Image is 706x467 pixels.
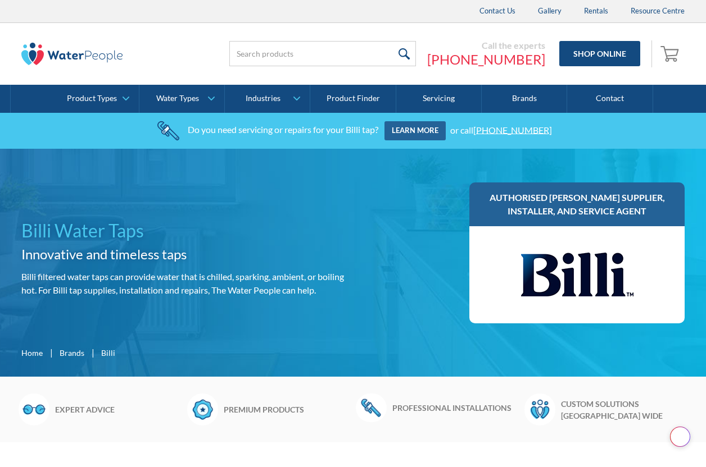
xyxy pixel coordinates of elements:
[224,404,350,415] h6: Premium products
[67,94,117,103] div: Product Types
[19,393,49,425] img: Glasses
[427,51,545,68] a: [PHONE_NUMBER]
[561,398,687,422] h6: Custom solutions [GEOGRAPHIC_DATA] wide
[246,94,280,103] div: Industries
[310,85,396,113] a: Product Finder
[156,94,199,103] div: Water Types
[21,270,349,297] p: Billi filtered water taps can provide water that is chilled, sparking, ambient, or boiling hot. F...
[482,85,567,113] a: Brands
[21,217,349,244] h1: Billi Water Taps
[658,40,685,67] a: Open empty cart
[396,85,482,113] a: Servicing
[21,347,43,359] a: Home
[53,85,138,113] a: Product Types
[481,191,673,218] h3: Authorised [PERSON_NAME] supplier, installer, and service agent
[229,41,416,66] input: Search products
[21,244,349,264] h2: Innovative and timeless taps
[427,40,545,51] div: Call the experts
[101,347,115,359] div: Billi
[60,347,84,359] a: Brands
[225,85,310,113] a: Industries
[139,85,224,113] a: Water Types
[567,85,653,113] a: Contact
[660,44,682,62] img: shopping cart
[384,121,446,140] a: Learn more
[55,404,182,415] h6: Expert advice
[48,346,54,359] div: |
[559,41,640,66] a: Shop Online
[21,43,123,65] img: The Water People
[188,124,378,135] div: Do you need servicing or repairs for your Billi tap?
[392,402,519,414] h6: Professional installations
[524,393,555,425] img: Waterpeople Symbol
[356,393,387,422] img: Wrench
[90,346,96,359] div: |
[473,124,552,135] a: [PHONE_NUMBER]
[450,124,552,135] div: or call
[521,237,633,312] img: Billi
[187,393,218,425] img: Badge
